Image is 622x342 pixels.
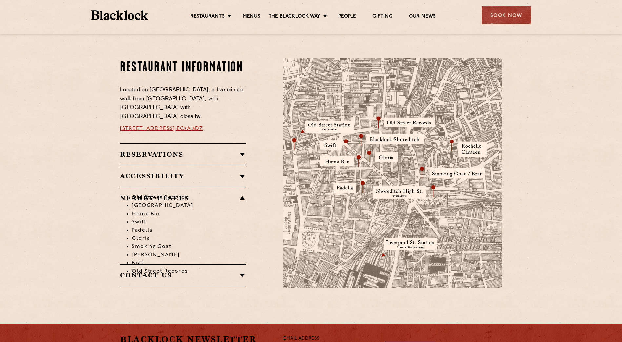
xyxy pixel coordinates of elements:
p: Located on [GEOGRAPHIC_DATA], a five-minute walk from [GEOGRAPHIC_DATA], with [GEOGRAPHIC_DATA] w... [120,86,246,121]
a: Gifting [372,13,392,21]
li: Home Bar [132,210,246,218]
a: The Blacklock Way [269,13,320,21]
a: EC2A 3DZ [177,126,203,131]
a: [STREET_ADDRESS], [120,126,177,131]
li: Old Street Records [132,194,246,202]
h2: Nearby Places [120,194,246,202]
h2: Accessibility [120,172,246,180]
a: Restaurants [191,13,225,21]
img: svg%3E [431,227,523,288]
a: Menus [243,13,260,21]
li: Swift [132,218,246,226]
h2: Reservations [120,150,246,158]
h2: Restaurant Information [120,60,246,76]
div: Book Now [482,6,531,24]
li: Padella [132,226,246,235]
li: [PERSON_NAME] [132,251,246,259]
li: Brat [132,259,246,267]
a: Our News [409,13,436,21]
li: [GEOGRAPHIC_DATA] [132,202,246,210]
h2: Contact Us [120,271,246,279]
a: People [338,13,356,21]
li: Smoking Goat [132,243,246,251]
li: Gloria [132,235,246,243]
img: Shoreditch-nearby-places-desktop-map-copy-scaled.jpg [283,58,502,288]
img: BL_Textured_Logo-footer-cropped.svg [91,10,148,20]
